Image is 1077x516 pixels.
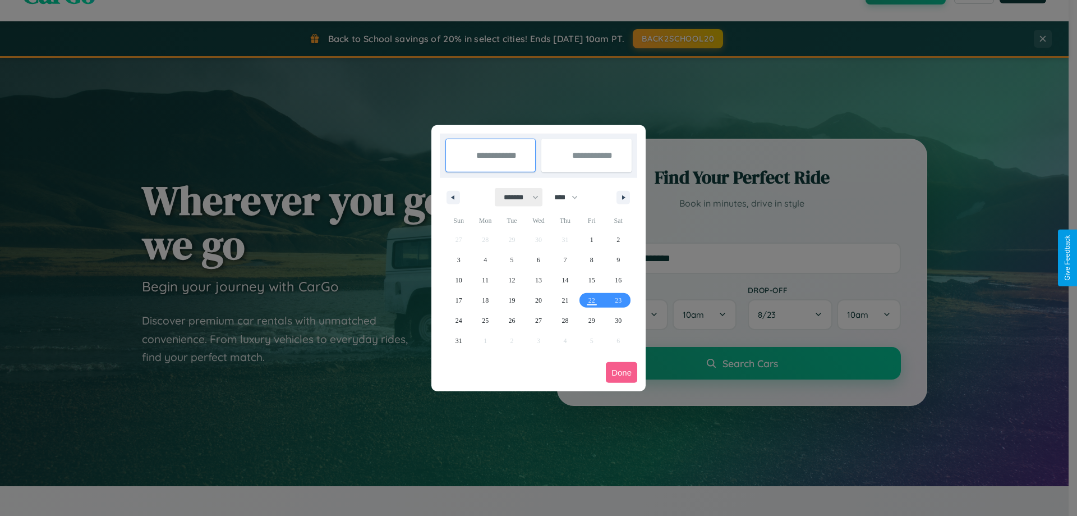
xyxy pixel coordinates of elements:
[563,250,567,270] span: 7
[535,310,542,331] span: 27
[445,331,472,351] button: 31
[525,310,551,331] button: 27
[615,310,622,331] span: 30
[578,250,605,270] button: 8
[588,290,595,310] span: 22
[482,270,489,290] span: 11
[484,250,487,270] span: 4
[472,290,498,310] button: 18
[525,290,551,310] button: 20
[472,250,498,270] button: 4
[616,230,620,250] span: 2
[605,310,632,331] button: 30
[445,270,472,290] button: 10
[561,270,568,290] span: 14
[535,290,542,310] span: 20
[605,250,632,270] button: 9
[561,310,568,331] span: 28
[455,290,462,310] span: 17
[588,310,595,331] span: 29
[578,230,605,250] button: 1
[482,310,489,331] span: 25
[615,290,622,310] span: 23
[445,212,472,230] span: Sun
[525,212,551,230] span: Wed
[578,290,605,310] button: 22
[509,290,516,310] span: 19
[455,270,462,290] span: 10
[472,310,498,331] button: 25
[605,290,632,310] button: 23
[445,290,472,310] button: 17
[499,212,525,230] span: Tue
[552,270,578,290] button: 14
[605,270,632,290] button: 16
[510,250,514,270] span: 5
[499,310,525,331] button: 26
[1064,235,1071,281] div: Give Feedback
[606,362,637,383] button: Done
[588,270,595,290] span: 15
[525,250,551,270] button: 6
[472,270,498,290] button: 11
[552,290,578,310] button: 21
[472,212,498,230] span: Mon
[578,270,605,290] button: 15
[455,331,462,351] span: 31
[552,310,578,331] button: 28
[457,250,461,270] span: 3
[590,230,593,250] span: 1
[605,230,632,250] button: 2
[445,250,472,270] button: 3
[615,270,622,290] span: 16
[525,270,551,290] button: 13
[499,270,525,290] button: 12
[499,290,525,310] button: 19
[509,270,516,290] span: 12
[537,250,540,270] span: 6
[455,310,462,331] span: 24
[445,310,472,331] button: 24
[482,290,489,310] span: 18
[552,212,578,230] span: Thu
[509,310,516,331] span: 26
[605,212,632,230] span: Sat
[499,250,525,270] button: 5
[561,290,568,310] span: 21
[616,250,620,270] span: 9
[535,270,542,290] span: 13
[552,250,578,270] button: 7
[590,250,593,270] span: 8
[578,212,605,230] span: Fri
[578,310,605,331] button: 29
